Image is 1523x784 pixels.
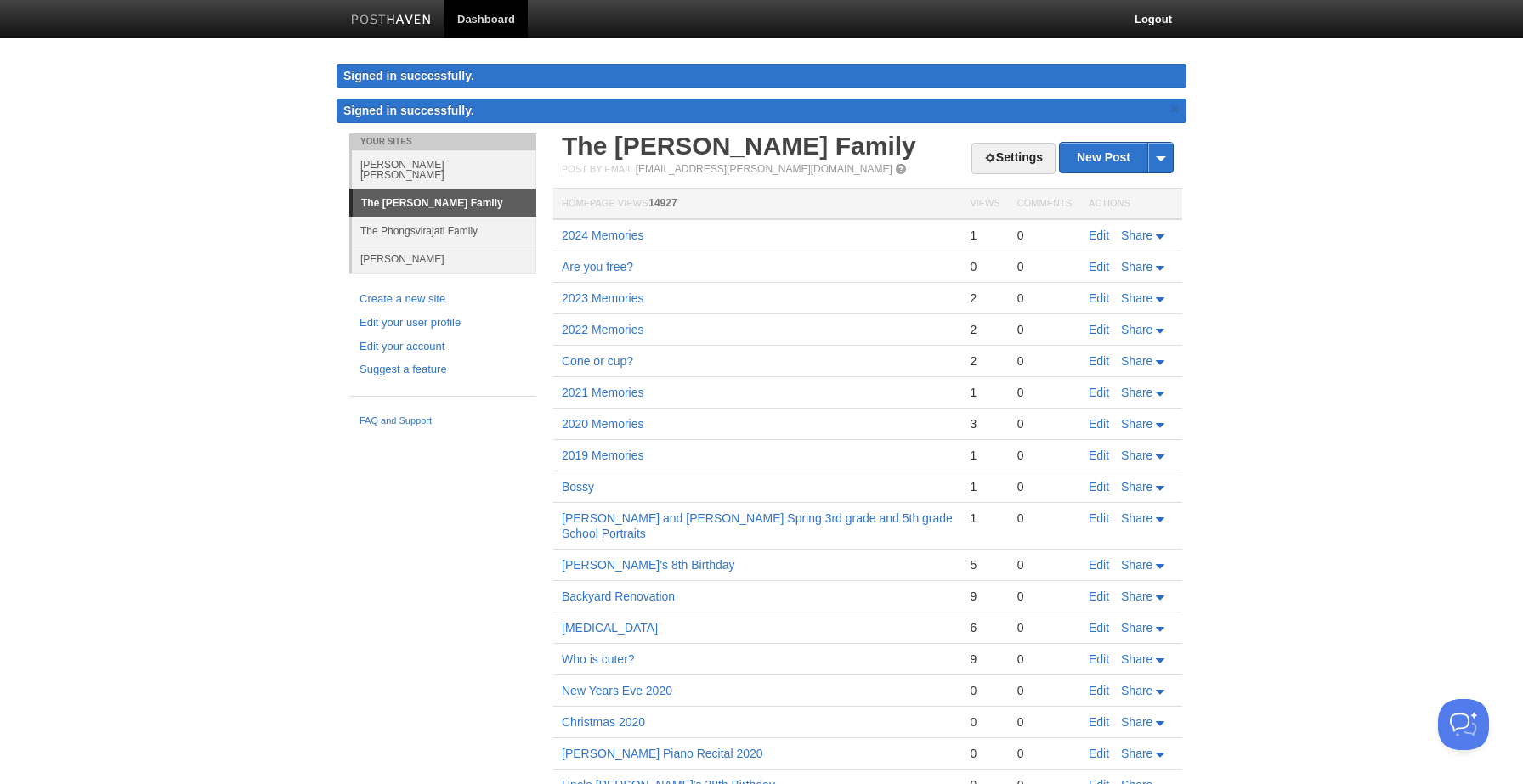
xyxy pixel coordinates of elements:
[1121,448,1152,462] span: Share
[360,361,526,379] a: Suggest a feature
[1089,684,1109,697] a: Edit
[1121,684,1152,697] span: Share
[352,217,536,245] a: The Phongsvirajati Family
[970,589,999,604] div: 9
[1017,714,1072,730] div: 0
[1089,652,1109,666] a: Edit
[352,150,536,189] a: [PERSON_NAME] [PERSON_NAME]
[1438,699,1489,750] iframe: Help Scout Beacon - Open
[562,747,763,760] a: [PERSON_NAME] Piano Recital 2020
[1121,621,1152,635] span: Share
[1121,511,1152,525] span: Share
[970,651,999,667] div: 9
[1017,510,1072,526] div: 0
[360,290,526,308] a: Create a new site
[1017,620,1072,635] div: 0
[562,323,644,336] a: 2022 Memories
[1080,189,1182,220] th: Actions
[351,14,432,27] img: Posthaven-bar
[562,386,644,399] a: 2021 Memories
[562,684,672,697] a: New Years Eve 2020
[562,715,645,729] a: Christmas 2020
[1089,260,1109,274] a: Edit
[1089,480,1109,494] a: Edit
[1017,416,1072,431] div: 0
[1017,259,1072,274] div: 0
[1017,448,1072,463] div: 0
[971,143,1056,174] a: Settings
[648,197,677,209] span: 14927
[1089,621,1109,635] a: Edit
[562,621,658,635] a: [MEDICAL_DATA]
[360,414,526,429] a: FAQ and Support
[562,291,644,305] a: 2023 Memories
[1089,228,1109,242] a: Edit
[1089,747,1109,760] a: Edit
[636,163,892,175] a: [EMAIL_ADDRESS][PERSON_NAME][DOMAIN_NAME]
[1089,715,1109,729] a: Edit
[1017,228,1072,243] div: 0
[562,652,635,666] a: Who is cuter?
[562,558,735,572] a: [PERSON_NAME]’s 8th Birthday
[970,322,999,337] div: 2
[970,353,999,369] div: 2
[553,189,961,220] th: Homepage Views
[970,290,999,306] div: 2
[970,714,999,730] div: 0
[1017,322,1072,337] div: 0
[337,64,1186,88] div: Signed in successfully.
[1017,589,1072,604] div: 0
[970,416,999,431] div: 3
[1121,260,1152,274] span: Share
[1089,291,1109,305] a: Edit
[970,746,999,761] div: 0
[562,132,916,160] a: The [PERSON_NAME] Family
[562,589,675,603] a: Backyard Renovation
[1089,323,1109,336] a: Edit
[353,189,536,217] a: The [PERSON_NAME] Family
[562,260,633,274] a: Are you free?
[1121,354,1152,368] span: Share
[562,228,644,242] a: 2024 Memories
[1121,558,1152,572] span: Share
[1121,715,1152,729] span: Share
[562,480,594,494] a: Bossy
[352,245,536,273] a: [PERSON_NAME]
[349,133,536,150] li: Your Sites
[970,620,999,635] div: 6
[1017,557,1072,572] div: 0
[1167,99,1182,120] a: ×
[1121,291,1152,305] span: Share
[961,189,1008,220] th: Views
[1017,683,1072,698] div: 0
[1121,652,1152,666] span: Share
[360,338,526,356] a: Edit your account
[1089,354,1109,368] a: Edit
[1121,747,1152,760] span: Share
[1089,511,1109,525] a: Edit
[1089,589,1109,603] a: Edit
[343,104,474,117] span: Signed in successfully.
[970,228,999,243] div: 1
[1089,448,1109,462] a: Edit
[970,479,999,494] div: 1
[1121,323,1152,336] span: Share
[1089,386,1109,399] a: Edit
[970,259,999,274] div: 0
[1121,228,1152,242] span: Share
[1017,746,1072,761] div: 0
[1060,143,1173,172] a: New Post
[1017,290,1072,306] div: 0
[1089,558,1109,572] a: Edit
[970,448,999,463] div: 1
[562,417,644,431] a: 2020 Memories
[970,385,999,400] div: 1
[1009,189,1080,220] th: Comments
[360,314,526,332] a: Edit your user profile
[1121,480,1152,494] span: Share
[562,448,644,462] a: 2019 Memories
[970,510,999,526] div: 1
[1017,651,1072,667] div: 0
[1017,385,1072,400] div: 0
[1017,479,1072,494] div: 0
